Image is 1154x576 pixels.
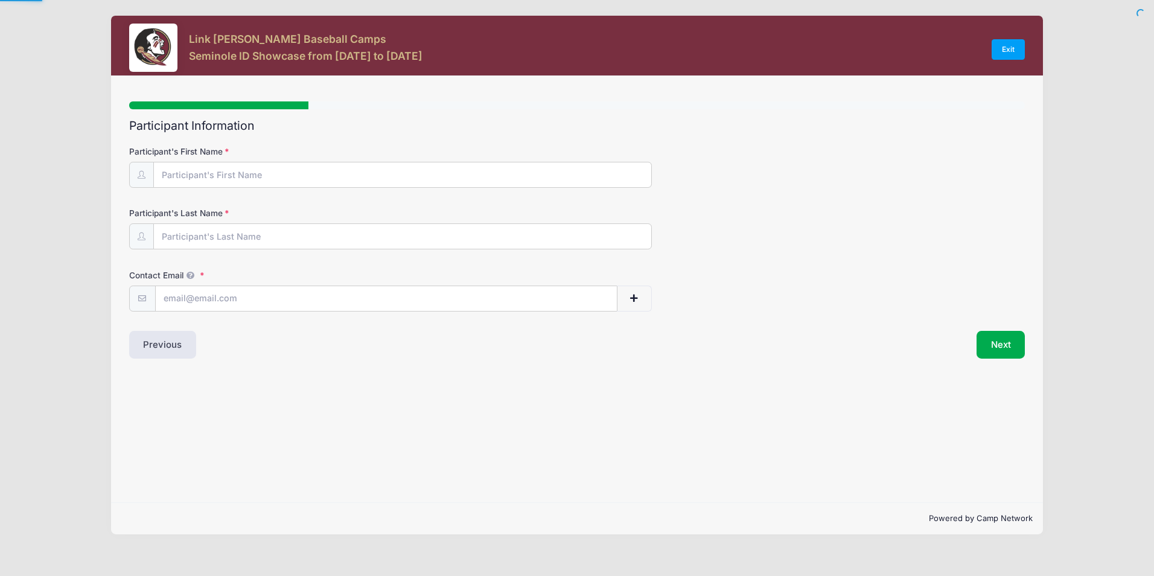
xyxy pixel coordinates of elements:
[129,207,428,219] label: Participant's Last Name
[189,33,422,45] h3: Link [PERSON_NAME] Baseball Camps
[183,270,198,280] span: We will send confirmations, payment reminders, and custom email messages to each address listed. ...
[977,331,1025,359] button: Next
[992,39,1025,60] a: Exit
[153,162,652,188] input: Participant's First Name
[155,286,617,312] input: email@email.com
[129,331,197,359] button: Previous
[129,119,1025,133] h2: Participant Information
[129,269,428,281] label: Contact Email
[153,223,652,249] input: Participant's Last Name
[121,513,1033,525] p: Powered by Camp Network
[129,146,428,158] label: Participant's First Name
[189,50,422,62] h3: Seminole ID Showcase from [DATE] to [DATE]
